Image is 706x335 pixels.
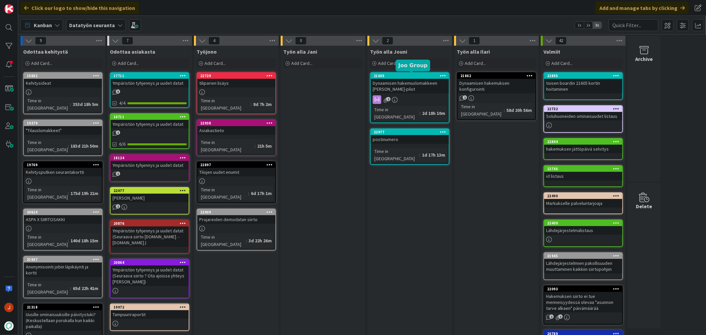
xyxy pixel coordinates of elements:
div: 18124 [114,156,189,160]
div: 6d 17h 1m [249,190,273,197]
span: Odottaa asiakasta [110,48,155,55]
span: 5 [116,89,120,94]
a: 22077[PERSON_NAME] [110,187,189,215]
div: 22732 [547,107,622,111]
div: 22977postinumero [371,129,449,144]
img: avatar [4,321,14,331]
div: Add and manage tabs by clicking [595,2,689,14]
div: Delete [636,202,652,210]
span: : [419,151,420,159]
div: Time in [GEOGRAPHIC_DATA] [373,106,419,120]
div: Archive [635,55,653,63]
div: Kehitysputken seurantakortti [24,168,102,176]
div: 22077 [114,188,189,193]
div: 20864 [111,260,189,265]
div: 22909Projareiden demodatan siirto [197,209,275,224]
div: Lähdejärjestelmälistaus [544,226,622,235]
a: 22938AsiakastietoTime in [GEOGRAPHIC_DATA]:21h 5m [197,120,276,156]
div: Tilojen uudet enumit [197,168,275,176]
div: 21862 [460,73,536,78]
div: 21945Lähdejärjestelmien pakollisuuden muuttaminen kaikkiin siirtopohjiin [544,253,622,273]
div: 17711 [111,73,189,79]
div: Time in [GEOGRAPHIC_DATA] [199,233,246,248]
span: Add Card... [291,60,312,66]
div: Time in [GEOGRAPHIC_DATA] [26,186,68,201]
span: Add Card... [31,60,52,66]
span: : [255,142,256,150]
span: 1 [116,171,120,176]
a: 21605Dynaamisen hakemuslomakkeen [PERSON_NAME]-pilotTime in [GEOGRAPHIC_DATA]:2d 18h 10m [370,72,449,123]
div: 1d 17h 13m [420,151,447,159]
span: Työjono [197,48,217,55]
span: 1 [463,95,467,100]
div: 22897 [197,162,275,168]
div: 22895toisen boardin 21605 kortin hoitaminen [544,73,622,93]
div: 19279 [27,121,102,125]
a: 21945Lähdejärjestelmien pakollisuuden muuttaminen kaikkiin siirtopohjiin [543,252,623,280]
span: Odottaa kehitystä [23,48,68,55]
span: Työn alla Jouni [370,48,407,55]
a: 22746id listaus [543,165,623,187]
div: Ympäristön tyhjennys ja uudet datat (Seuraava siirto ? Ota ajoissa yhteys [PERSON_NAME]) [111,265,189,286]
div: 21945 [544,253,622,259]
div: 22844hakemuksen jättöpäivä selvitys [544,139,622,153]
div: 140d 18h 15m [69,237,100,244]
a: 18124Ympäristön tyhjennys ja uudet datat [110,154,189,182]
div: Uusille ominaisuuksille päivitystuki? (Keskustellaan porukalla kun kaikki paikalla) [24,310,102,331]
div: 22729 [200,73,275,78]
div: 22490 [544,193,622,199]
div: 22490Markukselle palveluntarjoaja [544,193,622,208]
span: 9 [35,37,46,45]
span: Add Card... [205,60,226,66]
span: : [68,142,69,150]
div: id listaus [544,172,622,180]
div: 18124 [111,155,189,161]
img: Visit kanbanzone.com [4,4,14,14]
span: 1x [575,22,584,28]
div: 22938Asiakastieto [197,120,275,135]
div: 22077[PERSON_NAME] [111,188,189,202]
div: 22729tiliparien lisäys [197,73,275,87]
div: Lähdejärjestelmien pakollisuuden muuttaminen kaikkiin siirtopohjiin [544,259,622,273]
span: : [70,101,71,108]
div: 20876Ympäristön tyhjennys ja uudet datat (Seuraava siirto [DOMAIN_NAME]. - [DOMAIN_NAME].) [111,220,189,247]
div: 22909 [200,210,275,215]
span: 0 [295,37,306,45]
div: 58d 20h 56m [505,107,534,114]
div: Time in [GEOGRAPHIC_DATA] [26,139,68,153]
div: 22729 [197,73,275,79]
div: 22938 [197,120,275,126]
h5: Joo Group [399,62,428,69]
div: 19972Tampuuriraportit [111,304,189,319]
div: 20624ASPA X SIIRTOSAKKI [24,209,102,224]
a: 15882KehitysideatTime in [GEOGRAPHIC_DATA]:353d 18h 5m [23,72,103,114]
span: 2 [382,37,393,45]
span: 1 [386,97,391,101]
div: 17711 [114,73,189,78]
input: Quick Filter... [609,19,658,31]
span: 4 [209,37,220,45]
div: ASPA X SIIRTOSAKKI [24,215,102,224]
span: 2x [584,22,593,28]
div: 19279 [24,120,102,126]
div: 21937 [24,257,102,263]
div: 21605 [371,73,449,79]
div: 21318 [27,305,102,310]
div: Ympäristön tyhjennys ja uudet datat [111,120,189,128]
span: Työn alla Jani [283,48,317,55]
div: "Tilauslomakkeet" [24,126,102,135]
div: 22746id listaus [544,166,622,180]
span: : [68,190,69,197]
span: : [70,285,71,292]
div: 19972 [114,305,189,310]
a: 19279"Tilauslomakkeet"Time in [GEOGRAPHIC_DATA]:183d 21h 50m [23,120,103,156]
div: 22409 [547,221,622,225]
div: 22490 [547,194,622,198]
a: 22490Markukselle palveluntarjoaja [543,192,623,214]
a: 22977postinumeroTime in [GEOGRAPHIC_DATA]:1d 17h 13m [370,128,449,165]
div: 21937Anonymisointi jobin läpikäynti ja kortti [24,257,102,277]
div: 20864 [114,260,189,265]
div: Click our logo to show/hide this navigation [20,2,139,14]
div: 21862Dynaamisen hakemuksen konfigurointi [457,73,536,93]
div: 19769 [24,162,102,168]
